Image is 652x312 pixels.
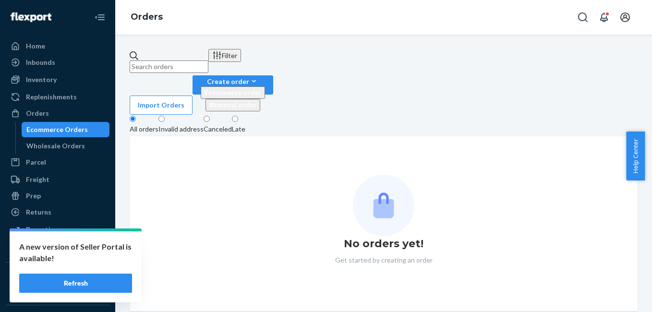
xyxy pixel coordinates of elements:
button: Open account menu [616,8,635,27]
a: Inbounds [6,55,109,70]
div: All orders [130,124,158,134]
div: Reporting [26,225,58,234]
div: Inventory [26,75,57,84]
a: Billing [6,239,109,254]
a: Freight [6,172,109,187]
button: Ecommerce order [201,86,265,99]
p: A new version of Seller Portal is available! [19,241,132,264]
button: Integrations [6,270,109,286]
input: All orders [130,116,136,122]
ol: breadcrumbs [123,3,170,31]
div: Parcel [26,157,46,167]
button: Removal order [205,99,260,111]
a: Replenishments [6,89,109,105]
div: Inbounds [26,58,55,67]
a: Inventory [6,72,109,87]
a: Prep [6,188,109,204]
img: Empty list [353,175,414,236]
button: Help Center [626,132,645,180]
img: Flexport logo [11,12,51,22]
button: Open Search Box [573,8,592,27]
a: Ecommerce Orders [22,122,110,137]
a: Home [6,38,109,54]
p: Get started by creating an order [335,255,433,265]
button: Import Orders [130,96,193,115]
span: Removal order [209,101,256,109]
a: Parcel [6,155,109,170]
div: Prep [26,191,41,201]
a: Reporting [6,222,109,237]
a: Orders [6,106,109,121]
button: Refresh [19,274,132,293]
a: Wholesale Orders [22,138,110,154]
input: Late [232,116,238,122]
div: Canceled [204,124,232,134]
button: Create orderEcommerce orderRemoval order [193,75,273,95]
div: Orders [26,108,49,118]
button: Close Navigation [90,8,109,27]
div: Replenishments [26,92,77,102]
span: Ecommerce order [205,88,261,96]
div: Invalid address [158,124,204,134]
a: Orders [131,12,163,22]
div: Ecommerce Orders [26,125,88,134]
div: Wholesale Orders [26,141,85,151]
input: Invalid address [158,116,165,122]
input: Search orders [130,60,208,73]
div: Filter [212,50,237,60]
div: Freight [26,175,49,184]
div: Create order [201,76,265,86]
input: Canceled [204,116,210,122]
div: Returns [26,207,51,217]
div: Home [26,41,45,51]
h1: No orders yet! [344,236,423,252]
div: Late [232,124,245,134]
button: Filter [208,49,241,62]
a: Add Integration [6,289,109,301]
button: Open notifications [594,8,614,27]
a: Returns [6,204,109,220]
